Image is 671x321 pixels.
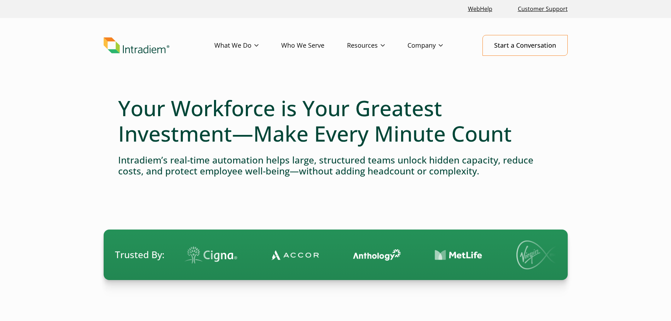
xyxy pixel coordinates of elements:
[118,155,553,177] h4: Intradiem’s real-time automation helps large, structured teams unlock hidden capacity, reduce cos...
[281,35,347,56] a: Who We Serve
[515,1,571,17] a: Customer Support
[104,37,169,54] img: Intradiem
[482,35,568,56] a: Start a Conversation
[115,248,164,261] span: Trusted By:
[347,35,407,56] a: Resources
[118,95,553,146] h1: Your Workforce is Your Greatest Investment—Make Every Minute Count
[407,35,465,56] a: Company
[255,250,302,260] img: Contact Center Automation Accor Logo
[500,240,549,269] img: Virgin Media logo.
[418,250,466,261] img: Contact Center Automation MetLife Logo
[104,37,214,54] a: Link to homepage of Intradiem
[214,35,281,56] a: What We Do
[465,1,495,17] a: Link opens in a new window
